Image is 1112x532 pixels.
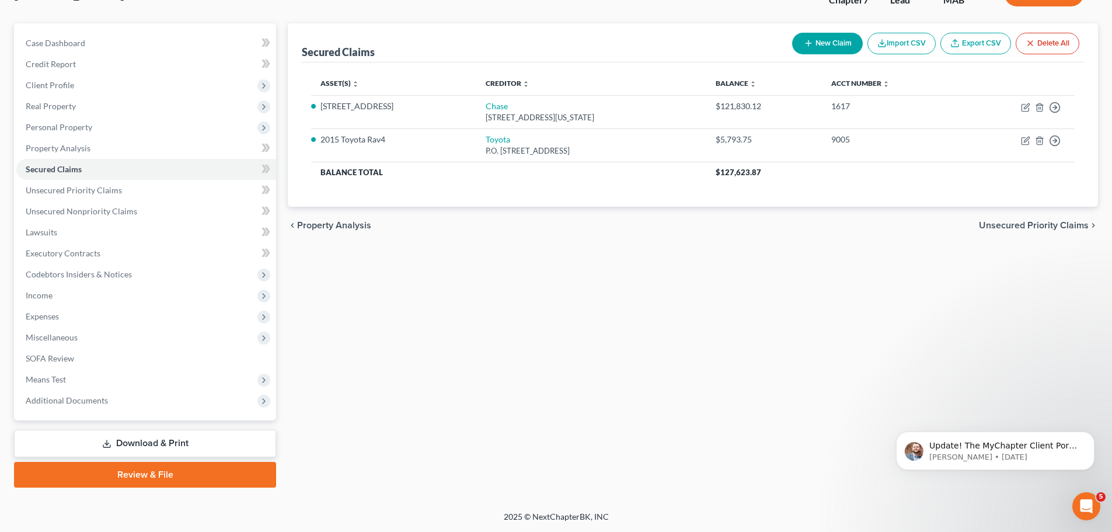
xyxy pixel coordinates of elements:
[486,145,696,157] div: P.O. [STREET_ADDRESS]
[26,122,92,132] span: Personal Property
[486,101,508,111] a: Chase
[26,38,85,48] span: Case Dashboard
[486,79,529,88] a: Creditor unfold_more
[940,33,1011,54] a: Export CSV
[26,80,74,90] span: Client Profile
[716,168,761,177] span: $127,623.87
[26,311,59,321] span: Expenses
[1096,492,1106,502] span: 5
[1089,221,1098,230] i: chevron_right
[979,221,1089,230] span: Unsecured Priority Claims
[16,201,276,222] a: Unsecured Nonpriority Claims
[750,81,757,88] i: unfold_more
[26,143,90,153] span: Property Analysis
[16,138,276,159] a: Property Analysis
[16,54,276,75] a: Credit Report
[288,221,297,230] i: chevron_left
[302,45,375,59] div: Secured Claims
[26,269,132,279] span: Codebtors Insiders & Notices
[26,101,76,111] span: Real Property
[883,81,890,88] i: unfold_more
[522,81,529,88] i: unfold_more
[14,462,276,488] a: Review & File
[716,134,813,145] div: $5,793.75
[288,221,371,230] button: chevron_left Property Analysis
[1072,492,1100,520] iframe: Intercom live chat
[1016,33,1079,54] button: Delete All
[26,59,76,69] span: Credit Report
[486,112,696,123] div: [STREET_ADDRESS][US_STATE]
[16,33,276,54] a: Case Dashboard
[26,206,137,216] span: Unsecured Nonpriority Claims
[320,100,467,112] li: [STREET_ADDRESS]
[26,290,53,300] span: Income
[26,227,57,237] span: Lawsuits
[716,79,757,88] a: Balance unfold_more
[311,162,706,183] th: Balance Total
[979,221,1098,230] button: Unsecured Priority Claims chevron_right
[831,79,890,88] a: Acct Number unfold_more
[879,407,1112,489] iframe: Intercom notifications message
[26,185,122,195] span: Unsecured Priority Claims
[831,100,951,112] div: 1617
[486,134,510,144] a: Toyota
[16,180,276,201] a: Unsecured Priority Claims
[320,79,359,88] a: Asset(s) unfold_more
[14,430,276,457] a: Download & Print
[792,33,863,54] button: New Claim
[716,100,813,112] div: $121,830.12
[16,243,276,264] a: Executory Contracts
[26,164,82,174] span: Secured Claims
[26,395,108,405] span: Additional Documents
[352,81,359,88] i: unfold_more
[16,159,276,180] a: Secured Claims
[16,348,276,369] a: SOFA Review
[831,134,951,145] div: 9005
[867,33,936,54] button: Import CSV
[26,332,78,342] span: Miscellaneous
[26,374,66,384] span: Means Test
[16,222,276,243] a: Lawsuits
[320,134,467,145] li: 2015 Toyota Rav4
[297,221,371,230] span: Property Analysis
[26,353,74,363] span: SOFA Review
[224,511,889,532] div: 2025 © NextChapterBK, INC
[26,248,100,258] span: Executory Contracts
